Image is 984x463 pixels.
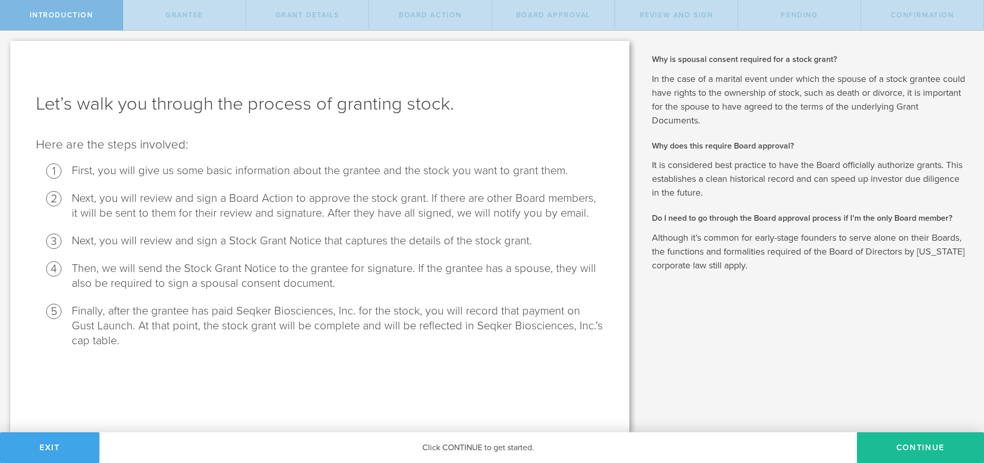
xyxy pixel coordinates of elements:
div: Click CONTINUE to get started. [99,432,857,463]
p: In the case of a marital event under which the spouse of a stock grantee could have rights to the... [652,72,969,128]
span: Introduction [30,11,93,19]
p: Here are the steps involved: [36,137,604,153]
span: Pending [781,11,817,19]
span: Grant Details [276,11,339,19]
button: Continue [857,432,984,463]
h2: Do I need to go through the Board approval process if I’m the only Board member? [652,213,969,224]
h1: Let’s walk you through the process of granting stock. [36,92,604,116]
span: Review and Sign [640,11,713,19]
p: It is considered best practice to have the Board officially authorize grants. This establishes a ... [652,158,969,200]
li: Finally, after the grantee has paid Seqker Biosciences, Inc. for the stock, you will record that ... [72,304,604,348]
li: First, you will give us some basic information about the grantee and the stock you want to grant ... [72,163,604,178]
span: Confirmation [891,11,954,19]
h2: Why is spousal consent required for a stock grant? [652,54,969,65]
p: Although it’s common for early-stage founders to serve alone on their Boards, the functions and f... [652,231,969,272]
li: Next, you will review and sign a Stock Grant Notice that captures the details of the stock grant. [72,234,604,248]
li: Then, we will send the Stock Grant Notice to the grantee for signature. If the grantee has a spou... [72,261,604,291]
span: Board Action [399,11,462,19]
span: Board Approval [516,11,590,19]
li: Next, you will review and sign a Board Action to approve the stock grant. If there are other Boar... [72,191,604,221]
span: Grantee [166,11,203,19]
h2: Why does this require Board approval? [652,140,969,152]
